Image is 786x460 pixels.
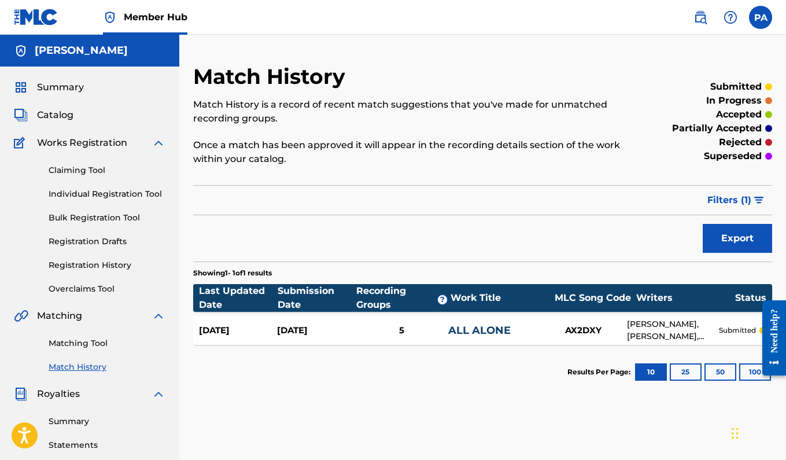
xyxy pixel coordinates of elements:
a: Overclaims Tool [49,283,165,295]
img: Summary [14,80,28,94]
img: Catalog [14,108,28,122]
a: ALL ALONE [448,324,511,337]
button: Export [703,224,772,253]
span: ? [438,295,447,304]
p: submitted [710,80,762,94]
button: 100 [739,363,771,381]
div: [DATE] [277,324,355,337]
img: expand [152,136,165,150]
img: filter [754,197,764,204]
img: MLC Logo [14,9,58,25]
img: Matching [14,309,28,323]
img: expand [152,387,165,401]
iframe: Chat Widget [728,404,786,460]
p: Showing 1 - 1 of 1 results [193,268,272,278]
div: Last Updated Date [199,284,278,312]
div: User Menu [749,6,772,29]
a: Statements [49,439,165,451]
img: Accounts [14,44,28,58]
iframe: Resource Center [754,289,786,388]
div: AX2DXY [540,324,627,337]
a: Match History [49,361,165,373]
div: Drag [732,416,739,451]
button: 25 [670,363,702,381]
div: [PERSON_NAME], [PERSON_NAME], [PERSON_NAME], [PERSON_NAME] [627,318,719,343]
span: Royalties [37,387,80,401]
div: Recording Groups [356,284,451,312]
img: Royalties [14,387,28,401]
a: Claiming Tool [49,164,165,176]
img: expand [152,309,165,323]
a: SummarySummary [14,80,84,94]
a: Summary [49,415,165,428]
p: accepted [716,108,762,122]
p: partially accepted [672,122,762,135]
h2: Match History [193,64,351,90]
img: help [724,10,737,24]
span: Catalog [37,108,73,122]
p: Once a match has been approved it will appear in the recording details section of the work within... [193,138,639,166]
div: Help [719,6,742,29]
a: Registration Drafts [49,235,165,248]
p: superseded [704,149,762,163]
button: 10 [635,363,667,381]
p: in progress [706,94,762,108]
a: Bulk Registration Tool [49,212,165,224]
p: rejected [719,135,762,149]
p: submitted [719,325,756,336]
div: Writers [636,291,735,305]
button: 50 [704,363,736,381]
button: Filters (1) [700,186,772,215]
img: Works Registration [14,136,29,150]
span: Summary [37,80,84,94]
p: Results Per Page: [567,367,633,377]
div: MLC Song Code [549,291,636,305]
a: Individual Registration Tool [49,188,165,200]
div: Submission Date [278,284,356,312]
div: Status [735,291,766,305]
div: [DATE] [199,324,277,337]
img: Top Rightsholder [103,10,117,24]
a: CatalogCatalog [14,108,73,122]
span: Works Registration [37,136,127,150]
div: Work Title [451,291,549,305]
a: Registration History [49,259,165,271]
div: 5 [355,324,449,337]
h5: Philip Aslett [35,44,128,57]
span: Member Hub [124,10,187,24]
a: Public Search [689,6,712,29]
a: Matching Tool [49,337,165,349]
p: Match History is a record of recent match suggestions that you've made for unmatched recording gr... [193,98,639,126]
span: Filters ( 1 ) [707,193,751,207]
span: Matching [37,309,82,323]
img: search [693,10,707,24]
